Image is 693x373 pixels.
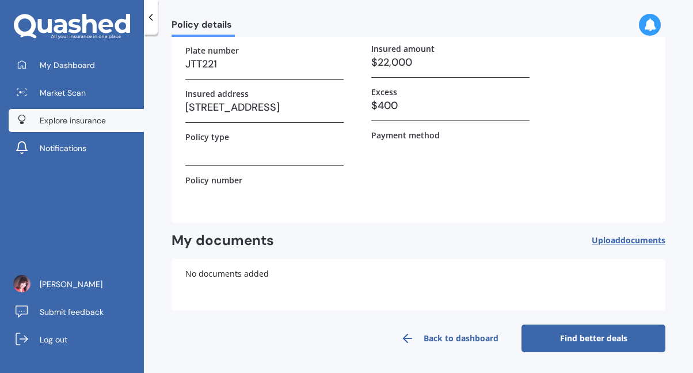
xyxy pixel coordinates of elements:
label: Insured amount [371,44,435,54]
span: Explore insurance [40,115,106,126]
a: Log out [9,328,144,351]
span: Notifications [40,142,86,154]
h3: [STREET_ADDRESS] [185,99,344,116]
div: No documents added [172,259,665,311]
label: Plate number [185,46,239,55]
span: My Dashboard [40,59,95,71]
a: My Dashboard [9,54,144,77]
span: Policy details [172,19,235,35]
a: Explore insurance [9,109,144,132]
a: Find better deals [521,325,665,352]
span: Upload [592,236,665,245]
a: [PERSON_NAME] [9,273,144,296]
span: [PERSON_NAME] [40,278,102,290]
span: Submit feedback [40,306,104,318]
a: Back to dashboard [378,325,521,352]
button: Uploaddocuments [592,232,665,250]
label: Payment method [371,130,440,140]
img: ACg8ocIgsgWzbvkqOqMkzFwSdluvhIOT2QOvDSAcvVXvHSW-vrN0eNgU=s96-c [13,275,31,292]
h3: $400 [371,97,530,114]
label: Policy type [185,132,229,142]
label: Insured address [185,89,249,99]
span: Log out [40,334,67,345]
label: Policy number [185,175,242,185]
span: Market Scan [40,87,86,99]
span: documents [620,235,665,246]
label: Excess [371,87,397,97]
h3: JTT221 [185,55,344,73]
a: Submit feedback [9,300,144,323]
a: Notifications [9,137,144,160]
a: Market Scan [9,81,144,104]
h2: My documents [172,232,274,250]
h3: $22,000 [371,54,530,71]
